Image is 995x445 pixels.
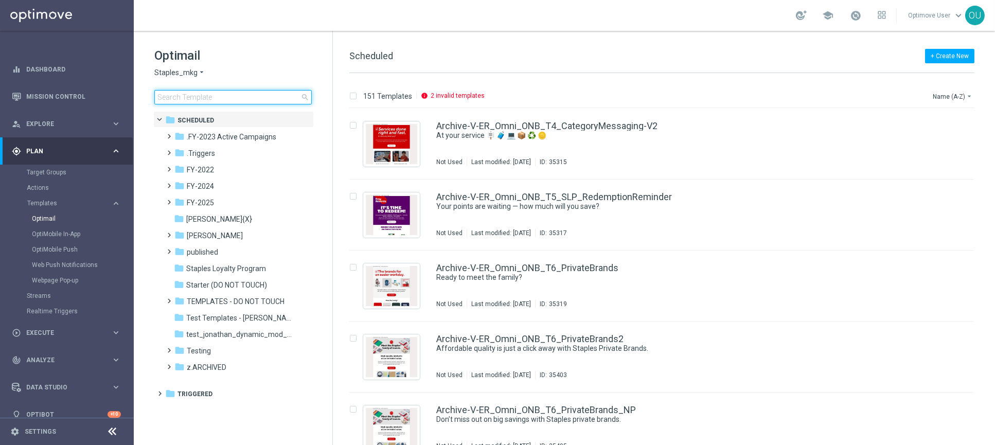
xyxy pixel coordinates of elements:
div: Press SPACE to select this row. [339,322,993,393]
span: Data Studio [26,384,111,390]
span: Explore [26,121,111,127]
span: jonathan_pr_test_{X} [186,215,252,224]
div: Last modified: [DATE] [467,229,535,237]
div: Explore [12,119,111,129]
div: Data Studio keyboard_arrow_right [11,383,121,391]
h1: Optimail [154,47,312,64]
i: info [421,92,428,99]
div: Press SPACE to select this row. [339,109,993,180]
span: FY-2022 [187,165,214,174]
div: lightbulb Optibot +10 [11,411,121,419]
i: keyboard_arrow_right [111,146,121,156]
div: ID: [535,300,567,308]
div: Last modified: [DATE] [467,300,535,308]
span: search [301,93,309,101]
i: folder [174,230,185,240]
i: gps_fixed [12,147,21,156]
p: 151 Templates [363,92,412,101]
i: arrow_drop_down [198,68,206,78]
i: keyboard_arrow_right [111,119,121,129]
button: + Create New [925,49,974,63]
i: lightbulb [12,410,21,419]
i: folder [174,197,185,207]
a: Web Push Notifications [32,261,107,269]
div: Your points are waiting — how much will you save? [436,202,930,211]
span: Testing [187,346,211,355]
div: OptiMobile In-App [32,226,133,242]
div: ID: [535,158,567,166]
a: Optibot [26,401,108,428]
button: Templates keyboard_arrow_right [27,199,121,207]
a: Actions [27,184,107,192]
button: person_search Explore keyboard_arrow_right [11,120,121,128]
div: Not Used [436,158,463,166]
div: Data Studio [12,383,111,392]
input: Search Template [154,90,312,104]
button: Mission Control [11,93,121,101]
div: Plan [12,147,111,156]
i: settings [10,427,20,436]
i: folder [174,131,185,141]
div: 35403 [549,371,567,379]
i: folder [174,296,185,306]
a: Archive-V-ER_Omni_ONB_T4_CategoryMessaging-V2 [436,121,658,131]
a: Realtime Triggers [27,307,107,315]
a: At your service 🪧 🧳 💻 📦 ♻️ 🪙 [436,131,907,140]
img: 35317.jpeg [366,195,417,235]
div: Not Used [436,229,463,237]
span: z.ARCHIVED [187,363,226,372]
div: Execute [12,328,111,337]
span: FY-2025 [187,198,214,207]
a: Archive-V-ER_Omni_ONB_T6_PrivateBrands_NP [436,405,636,415]
span: test_jonathan_dynamic_mod_{X} [186,330,292,339]
div: Press SPACE to select this row. [339,251,993,322]
a: Your points are waiting — how much will you save? [436,202,907,211]
span: Execute [26,330,111,336]
i: folder [174,148,185,158]
div: Webpage Pop-up [32,273,133,288]
span: Starter (DO NOT TOUCH) [186,280,267,290]
i: arrow_drop_down [965,92,973,100]
div: ID: [535,229,567,237]
div: 35315 [549,158,567,166]
button: equalizer Dashboard [11,65,121,74]
a: Don’t miss out on big savings with Staples private brands. [436,415,907,424]
div: ID: [535,371,567,379]
button: gps_fixed Plan keyboard_arrow_right [11,147,121,155]
i: folder [174,246,185,257]
i: folder [165,388,175,399]
button: Staples_mkg arrow_drop_down [154,68,206,78]
i: folder [174,345,185,355]
i: folder [165,115,175,125]
a: Affordable quality is just a click away with Staples Private Brands. [436,344,907,353]
i: keyboard_arrow_right [111,355,121,365]
i: folder [174,213,184,224]
span: Staples Loyalty Program [186,264,266,273]
a: Archive-V-ER_Omni_ONB_T6_PrivateBrands2 [436,334,624,344]
div: At your service 🪧 🧳 💻 📦 ♻️ 🪙 [436,131,930,140]
i: folder [174,329,184,339]
i: folder [174,164,185,174]
div: Target Groups [27,165,133,180]
span: Plan [26,148,111,154]
a: Target Groups [27,168,107,176]
i: track_changes [12,355,21,365]
div: 35317 [549,229,567,237]
button: track_changes Analyze keyboard_arrow_right [11,356,121,364]
div: Last modified: [DATE] [467,158,535,166]
span: jonathan_testing_folder [187,231,243,240]
span: .FY-2023 Active Campaigns [187,132,276,141]
i: equalizer [12,65,21,74]
div: Mission Control [12,83,121,110]
img: 35319.jpeg [366,266,417,306]
div: Affordable quality is just a click away with Staples Private Brands. [436,344,930,353]
div: Optimail [32,211,133,226]
span: published [187,247,218,257]
span: Scheduled [349,50,393,61]
img: 35315.jpeg [366,124,417,164]
div: +10 [108,411,121,418]
span: TEMPLATES - DO NOT TOUCH [187,297,285,306]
